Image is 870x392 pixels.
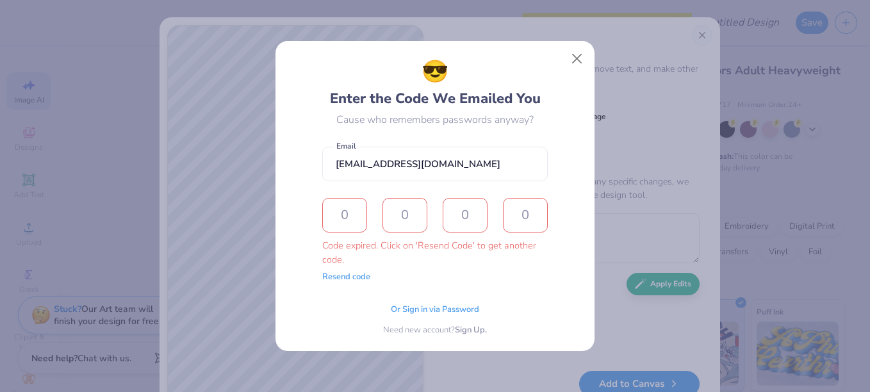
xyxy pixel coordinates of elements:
div: Need new account? [383,324,487,337]
input: 0 [382,198,427,233]
button: Resend code [322,271,370,284]
div: Enter the Code We Emailed You [330,56,541,110]
span: 😎 [422,56,448,88]
div: Code expired. Click on 'Resend Code' to get another code. [322,239,548,266]
span: Sign Up. [455,324,487,337]
input: 0 [443,198,488,233]
div: Cause who remembers passwords anyway? [336,112,534,127]
input: 0 [322,198,367,233]
input: 0 [503,198,548,233]
button: Close [565,47,589,71]
span: Or Sign in via Password [391,304,479,316]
